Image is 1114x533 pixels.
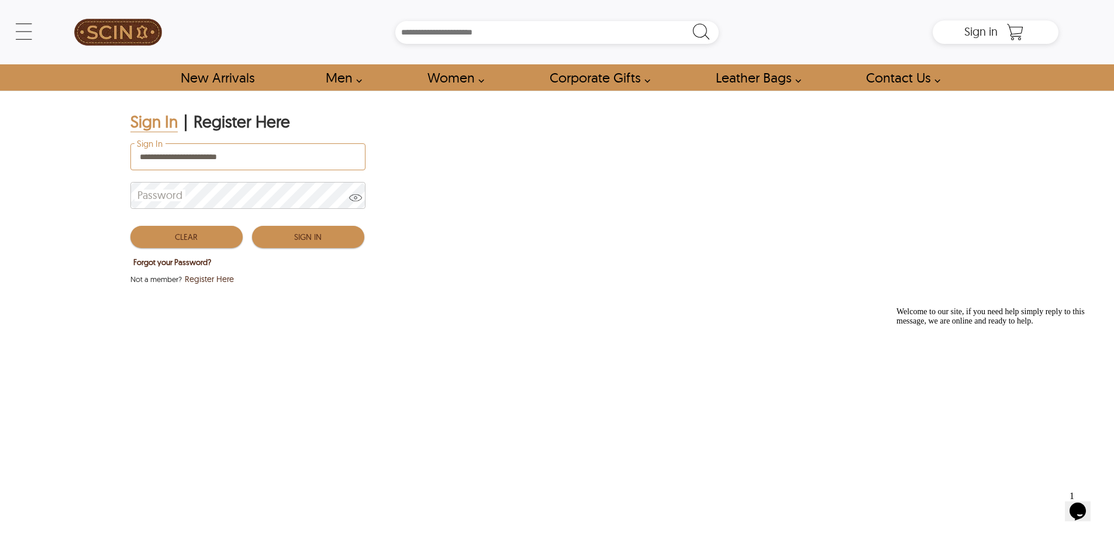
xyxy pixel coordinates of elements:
a: Shop New Arrivals [167,64,267,91]
div: Welcome to our site, if you need help simply reply to this message, we are online and ready to help. [5,5,215,23]
a: shop men's leather jackets [312,64,368,91]
div: | [184,111,188,132]
div: Sign In [130,111,178,132]
a: Shop Women Leather Jackets [414,64,491,91]
a: Shop Leather Corporate Gifts [536,64,657,91]
button: Sign In [252,226,364,248]
a: SCIN [56,6,181,59]
span: Sign in [964,24,998,39]
span: Register Here [185,273,234,285]
button: Forgot your Password? [130,255,214,270]
a: Shop Leather Bags [702,64,808,91]
img: SCIN [74,6,162,59]
span: Welcome to our site, if you need help simply reply to this message, we are online and ready to help. [5,5,193,23]
span: Not a member? [130,273,182,285]
iframe: Sign in with Google Button [125,290,277,315]
div: Register Here [194,111,290,132]
a: Shopping Cart [1003,23,1027,41]
a: contact-us [853,64,947,91]
iframe: chat widget [1065,486,1102,521]
iframe: fb:login_button Facebook Social Plugin [277,291,417,314]
iframe: chat widget [892,302,1102,480]
button: Clear [130,226,243,248]
a: Sign in [964,28,998,37]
